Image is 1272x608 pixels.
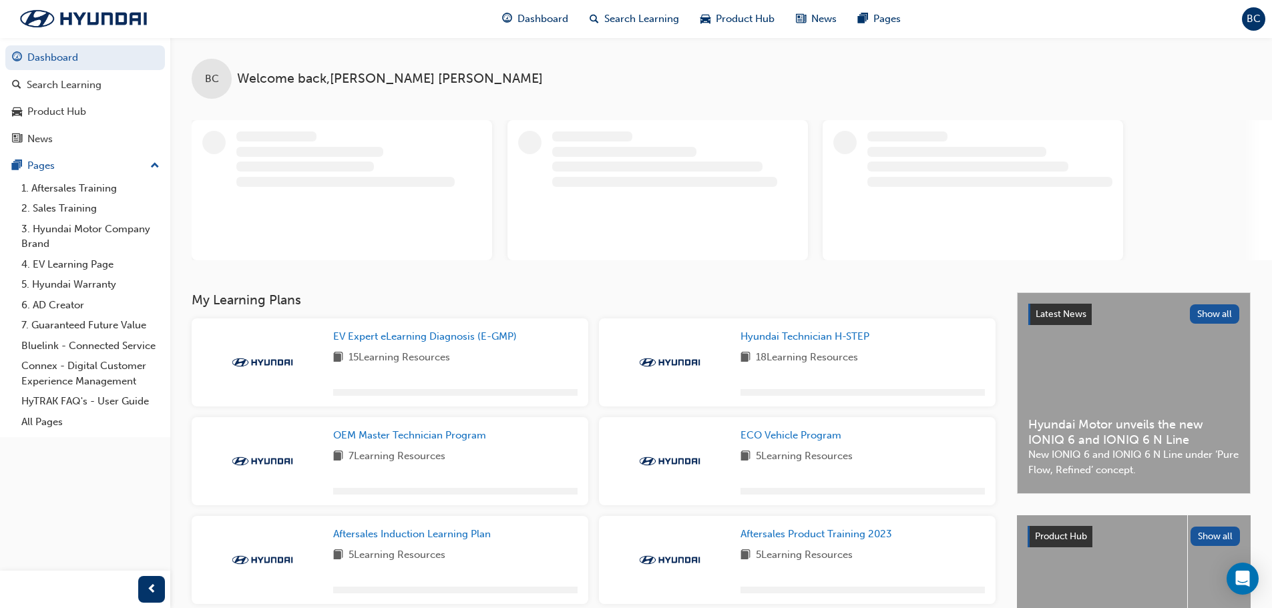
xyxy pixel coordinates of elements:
span: BC [1247,11,1261,27]
a: search-iconSearch Learning [579,5,690,33]
a: Latest NewsShow allHyundai Motor unveils the new IONIQ 6 and IONIQ 6 N LineNew IONIQ 6 and IONIQ ... [1017,292,1251,494]
a: Connex - Digital Customer Experience Management [16,356,165,391]
a: Product HubShow all [1028,526,1240,547]
img: Trak [633,553,706,567]
button: Show all [1190,304,1240,324]
span: 18 Learning Resources [756,350,858,366]
button: Show all [1191,527,1241,546]
a: 3. Hyundai Motor Company Brand [16,219,165,254]
span: guage-icon [12,52,22,64]
span: Search Learning [604,11,679,27]
a: news-iconNews [785,5,847,33]
span: Pages [873,11,901,27]
span: 5 Learning Resources [349,547,445,564]
span: Product Hub [716,11,775,27]
a: ECO Vehicle Program [740,428,847,443]
span: book-icon [333,547,343,564]
img: Trak [226,553,299,567]
a: OEM Master Technician Program [333,428,491,443]
span: up-icon [150,158,160,175]
a: EV Expert eLearning Diagnosis (E-GMP) [333,329,522,344]
span: news-icon [796,11,806,27]
button: Pages [5,154,165,178]
a: Hyundai Technician H-STEP [740,329,875,344]
div: News [27,131,53,147]
a: 2. Sales Training [16,198,165,219]
span: News [811,11,837,27]
img: Trak [226,454,299,468]
a: 4. EV Learning Page [16,254,165,275]
span: book-icon [333,350,343,366]
img: Trak [226,356,299,369]
span: Aftersales Product Training 2023 [740,528,892,540]
a: 5. Hyundai Warranty [16,274,165,295]
a: 1. Aftersales Training [16,178,165,199]
a: Latest NewsShow all [1028,304,1239,325]
h3: My Learning Plans [192,292,996,308]
span: BC [205,71,219,87]
span: 7 Learning Resources [349,448,445,465]
a: Bluelink - Connected Service [16,336,165,356]
span: 5 Learning Resources [756,448,853,465]
button: DashboardSearch LearningProduct HubNews [5,43,165,154]
img: Trak [7,5,160,33]
span: search-icon [590,11,599,27]
span: car-icon [700,11,710,27]
span: pages-icon [12,160,22,172]
span: Latest News [1036,308,1086,320]
a: Dashboard [5,45,165,70]
span: guage-icon [502,11,512,27]
span: prev-icon [147,581,157,598]
span: book-icon [740,350,751,366]
a: Product Hub [5,99,165,124]
span: book-icon [740,448,751,465]
a: Aftersales Product Training 2023 [740,527,897,542]
span: OEM Master Technician Program [333,429,486,441]
a: car-iconProduct Hub [690,5,785,33]
span: book-icon [333,448,343,465]
span: news-icon [12,133,22,145]
span: Hyundai Technician H-STEP [740,330,869,342]
span: pages-icon [858,11,868,27]
a: News [5,127,165,151]
span: search-icon [12,79,21,91]
div: Search Learning [27,77,101,93]
span: 15 Learning Resources [349,350,450,366]
div: Product Hub [27,104,86,119]
span: Dashboard [517,11,568,27]
img: Trak [633,454,706,468]
span: EV Expert eLearning Diagnosis (E-GMP) [333,330,517,342]
a: Aftersales Induction Learning Plan [333,527,496,542]
span: ECO Vehicle Program [740,429,841,441]
a: All Pages [16,412,165,432]
a: 7. Guaranteed Future Value [16,315,165,336]
a: HyTRAK FAQ's - User Guide [16,391,165,412]
div: Open Intercom Messenger [1227,563,1259,595]
a: pages-iconPages [847,5,911,33]
span: Hyundai Motor unveils the new IONIQ 6 and IONIQ 6 N Line [1028,417,1239,447]
a: guage-iconDashboard [491,5,579,33]
button: BC [1242,7,1265,31]
span: Product Hub [1035,531,1087,542]
span: 5 Learning Resources [756,547,853,564]
span: car-icon [12,106,22,118]
a: Search Learning [5,73,165,97]
span: New IONIQ 6 and IONIQ 6 N Line under ‘Pure Flow, Refined’ concept. [1028,447,1239,477]
span: Aftersales Induction Learning Plan [333,528,491,540]
span: book-icon [740,547,751,564]
img: Trak [633,356,706,369]
span: Welcome back , [PERSON_NAME] [PERSON_NAME] [237,71,543,87]
a: 6. AD Creator [16,295,165,316]
div: Pages [27,158,55,174]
